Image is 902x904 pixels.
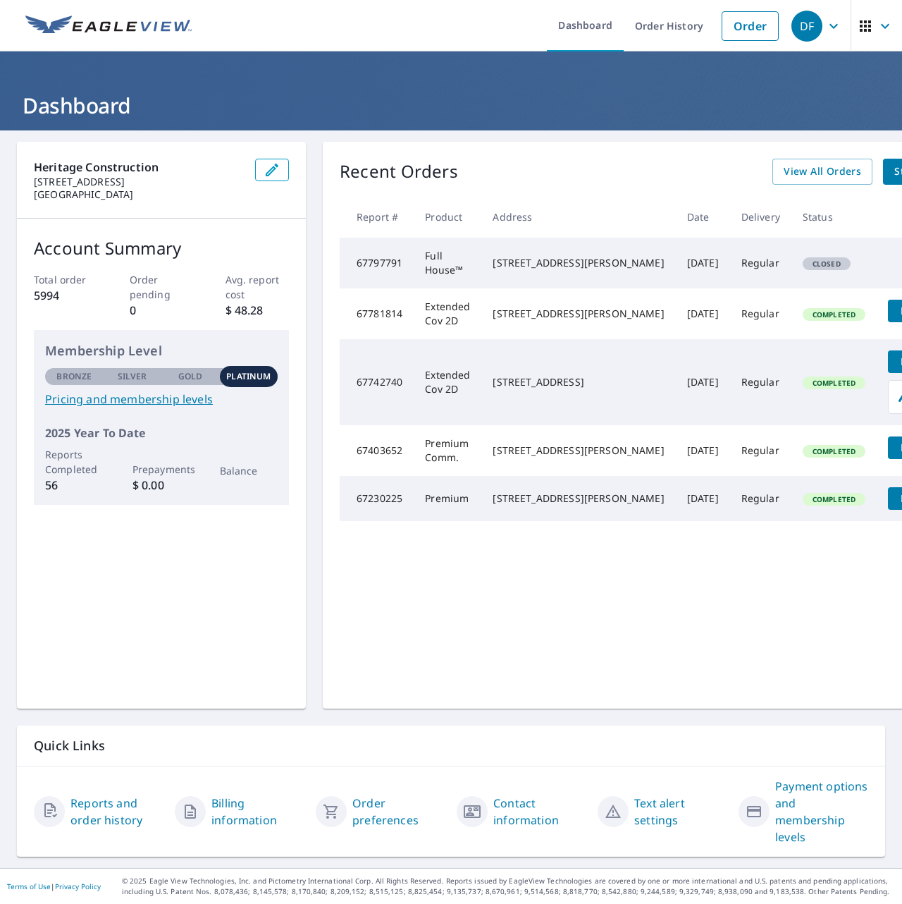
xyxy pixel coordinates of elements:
p: Reports Completed [45,447,104,477]
td: Regular [730,476,791,521]
td: 67403652 [340,425,414,476]
td: Regular [730,425,791,476]
td: 67230225 [340,476,414,521]
div: [STREET_ADDRESS][PERSON_NAME] [493,307,664,321]
p: Recent Orders [340,159,458,185]
a: View All Orders [772,159,872,185]
p: Total order [34,272,98,287]
img: EV Logo [25,16,192,37]
a: Payment options and membership levels [775,778,868,845]
p: Quick Links [34,737,868,755]
p: Bronze [56,370,92,383]
td: Regular [730,288,791,339]
th: Date [676,196,730,238]
td: 67797791 [340,238,414,288]
p: Balance [220,463,278,478]
th: Address [481,196,675,238]
p: $ 48.28 [225,302,290,319]
p: Heritage Construction [34,159,244,176]
td: Premium Comm. [414,425,481,476]
a: Order [722,11,779,41]
p: | [7,882,101,891]
span: Completed [804,494,864,504]
p: Avg. report cost [225,272,290,302]
a: Contact information [493,795,586,829]
a: Privacy Policy [55,881,101,891]
td: Extended Cov 2D [414,339,481,425]
p: Order pending [130,272,194,302]
h1: Dashboard [17,91,885,120]
td: Extended Cov 2D [414,288,481,339]
td: [DATE] [676,238,730,288]
a: Pricing and membership levels [45,391,278,408]
p: 5994 [34,287,98,304]
div: [STREET_ADDRESS] [493,375,664,389]
td: Regular [730,339,791,425]
a: Terms of Use [7,881,51,891]
a: Reports and order history [70,795,163,829]
span: Completed [804,446,864,456]
td: [DATE] [676,425,730,476]
a: Order preferences [352,795,445,829]
th: Report # [340,196,414,238]
div: DF [791,11,822,42]
td: Regular [730,238,791,288]
p: [STREET_ADDRESS] [34,176,244,188]
p: 56 [45,477,104,494]
td: 67781814 [340,288,414,339]
div: [STREET_ADDRESS][PERSON_NAME] [493,491,664,506]
td: Premium [414,476,481,521]
td: [DATE] [676,288,730,339]
th: Delivery [730,196,791,238]
a: Text alert settings [634,795,727,829]
span: Completed [804,378,864,388]
td: Full House™ [414,238,481,288]
span: View All Orders [784,163,861,181]
a: Billing information [211,795,304,829]
p: 0 [130,302,194,319]
td: 67742740 [340,339,414,425]
div: [STREET_ADDRESS][PERSON_NAME] [493,256,664,270]
th: Product [414,196,481,238]
p: Account Summary [34,236,289,261]
p: $ 0.00 [132,477,191,494]
p: Prepayments [132,462,191,477]
th: Status [791,196,877,238]
td: [DATE] [676,476,730,521]
p: Membership Level [45,341,278,360]
p: Gold [178,370,202,383]
p: 2025 Year To Date [45,424,278,441]
div: [STREET_ADDRESS][PERSON_NAME] [493,444,664,458]
p: Silver [118,370,147,383]
p: © 2025 Eagle View Technologies, Inc. and Pictometry International Corp. All Rights Reserved. Repo... [122,876,895,897]
span: Completed [804,310,864,319]
span: Closed [804,259,849,269]
td: [DATE] [676,339,730,425]
p: Platinum [226,370,271,383]
p: [GEOGRAPHIC_DATA] [34,188,244,201]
